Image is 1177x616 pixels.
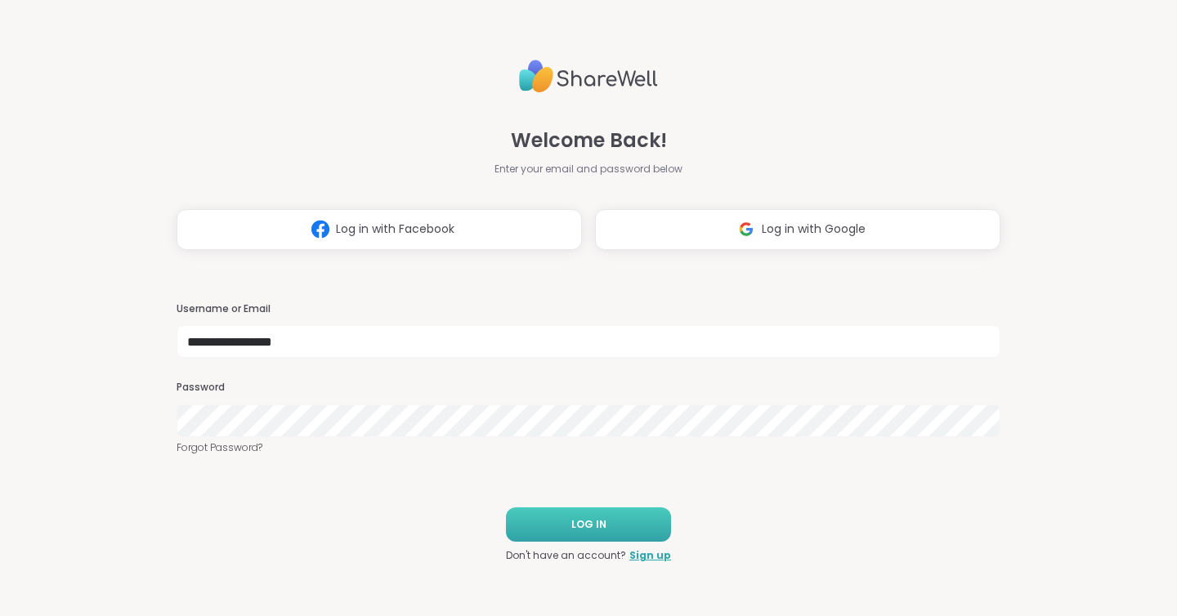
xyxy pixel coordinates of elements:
[177,440,1000,455] a: Forgot Password?
[177,381,1000,395] h3: Password
[731,214,762,244] img: ShareWell Logomark
[571,517,606,532] span: LOG IN
[595,209,1000,250] button: Log in with Google
[506,507,671,542] button: LOG IN
[177,209,582,250] button: Log in with Facebook
[511,126,667,155] span: Welcome Back!
[762,221,866,238] span: Log in with Google
[495,162,682,176] span: Enter your email and password below
[177,302,1000,316] h3: Username or Email
[336,221,454,238] span: Log in with Facebook
[305,214,336,244] img: ShareWell Logomark
[506,548,626,563] span: Don't have an account?
[629,548,671,563] a: Sign up
[519,53,658,100] img: ShareWell Logo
